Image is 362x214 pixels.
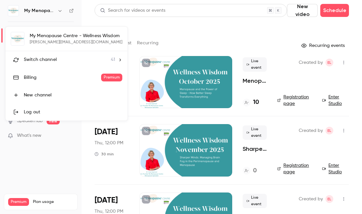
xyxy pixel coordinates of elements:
[101,74,122,81] span: Premium
[24,74,101,81] div: Billing
[24,109,122,115] div: Log out
[24,92,122,98] div: New channel
[24,56,57,63] span: Switch channel
[111,56,115,63] span: 41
